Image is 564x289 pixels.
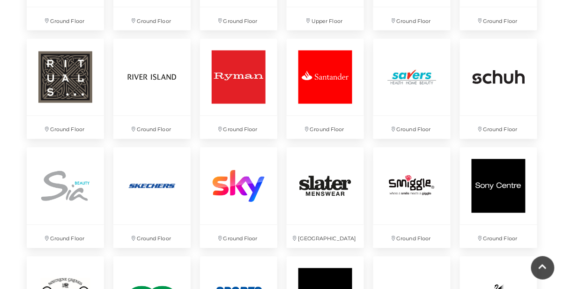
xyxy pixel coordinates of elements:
a: Ground Floor [369,34,455,144]
a: Ground Floor [455,34,542,144]
p: Ground Floor [373,225,451,248]
p: Ground Floor [460,116,537,139]
p: Ground Floor [373,7,451,30]
p: Ground Floor [373,116,451,139]
p: Ground Floor [27,7,104,30]
a: Ground Floor [109,143,195,253]
p: Ground Floor [27,225,104,248]
p: Upper Floor [287,7,364,30]
a: Ground Floor [195,34,282,144]
a: Ground Floor [369,143,455,253]
p: Ground Floor [200,7,277,30]
p: Ground Floor [200,225,277,248]
a: Ground Floor [109,34,195,144]
a: Ground Floor [455,143,542,253]
p: Ground Floor [460,7,537,30]
a: Ground Floor [22,34,109,144]
p: Ground Floor [113,116,191,139]
a: Ground Floor [22,143,109,253]
p: Ground Floor [113,225,191,248]
p: Ground Floor [27,116,104,139]
p: Ground Floor [200,116,277,139]
p: Ground Floor [460,225,537,248]
p: Ground Floor [287,116,364,139]
a: Ground Floor [282,34,369,144]
a: [GEOGRAPHIC_DATA] [282,143,369,253]
a: Ground Floor [195,143,282,253]
p: [GEOGRAPHIC_DATA] [287,225,364,248]
p: Ground Floor [113,7,191,30]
